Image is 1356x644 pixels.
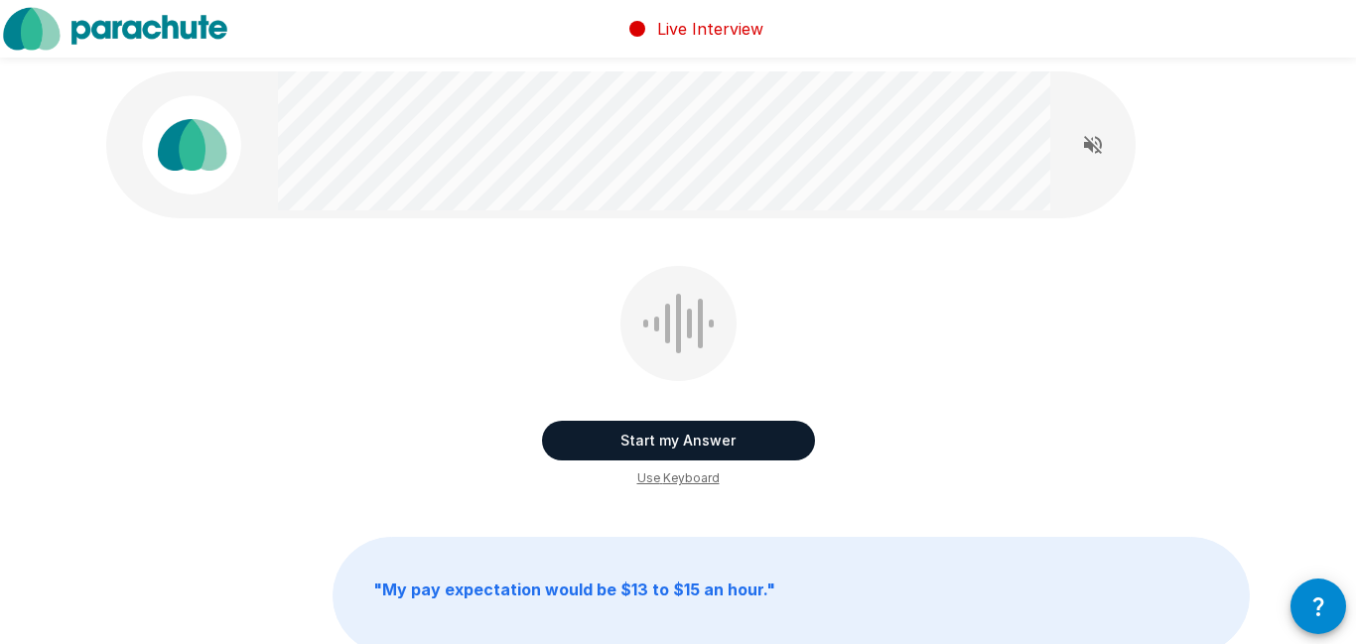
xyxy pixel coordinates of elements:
[373,580,775,599] b: " My pay expectation would be $13 to $15 an hour. "
[657,17,763,41] p: Live Interview
[142,95,241,194] img: parachute_avatar.png
[542,421,815,460] button: Start my Answer
[637,468,720,488] span: Use Keyboard
[1073,125,1113,165] button: Read questions aloud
